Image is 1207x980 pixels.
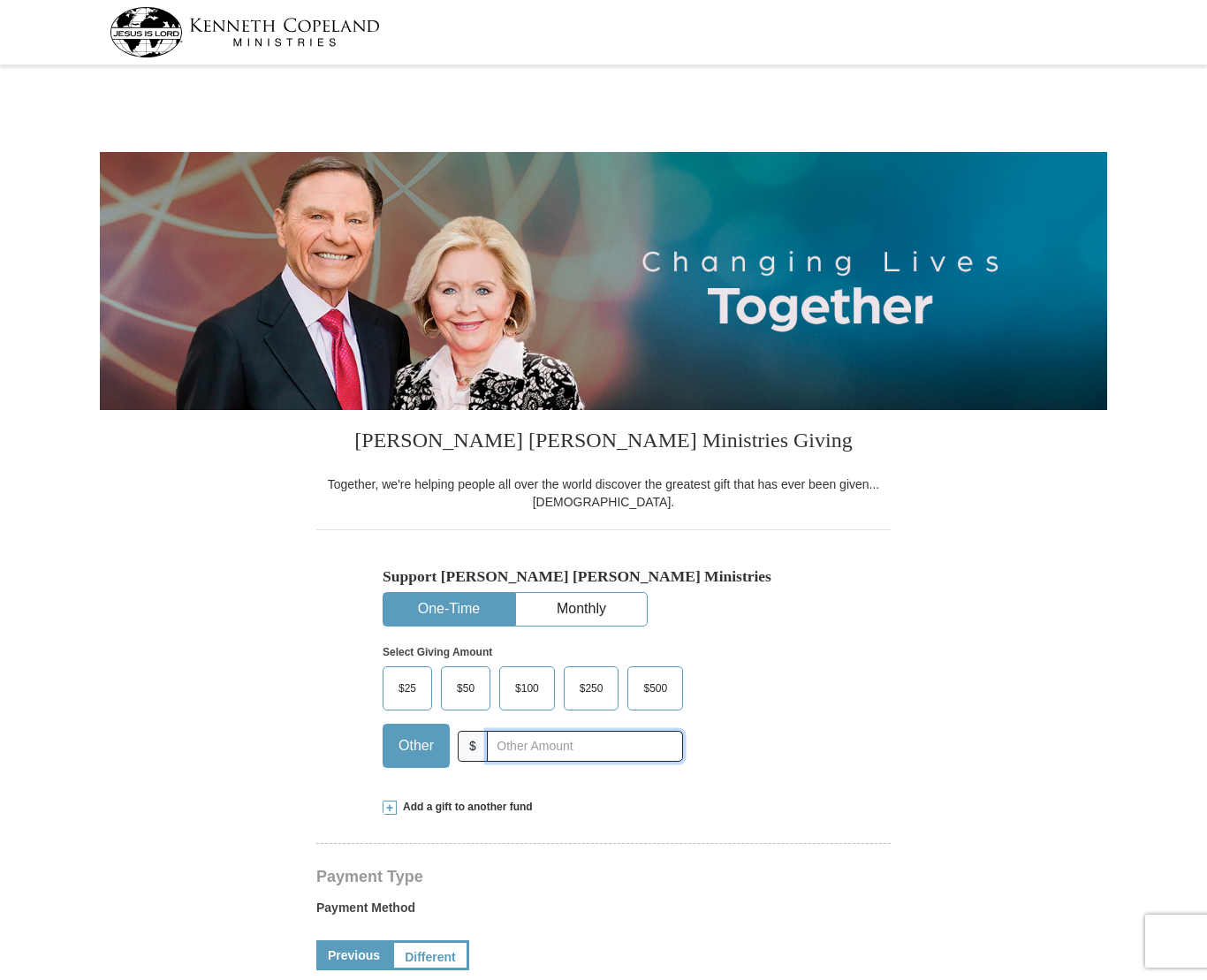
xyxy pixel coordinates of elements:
span: $250 [571,675,612,702]
a: Previous [316,940,391,970]
button: One-Time [383,593,514,626]
div: Together, we're helping people all over the world discover the greatest gift that has ever been g... [316,475,891,511]
span: $500 [634,675,676,702]
span: $50 [448,675,483,702]
img: kcm-header-logo.svg [110,7,380,57]
span: Other [390,733,443,759]
label: Payment Method [316,899,891,925]
h5: Support [PERSON_NAME] [PERSON_NAME] Ministries [383,567,824,586]
span: $25 [390,675,425,702]
h4: Payment Type [316,870,891,884]
strong: Select Giving Amount [383,646,492,658]
button: Monthly [516,593,647,626]
input: Other Amount [487,731,683,762]
span: Add a gift to another fund [397,800,533,815]
h3: [PERSON_NAME] [PERSON_NAME] Ministries Giving [316,410,891,475]
span: $ [458,731,488,762]
a: Different [391,940,469,970]
span: $100 [506,675,548,702]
